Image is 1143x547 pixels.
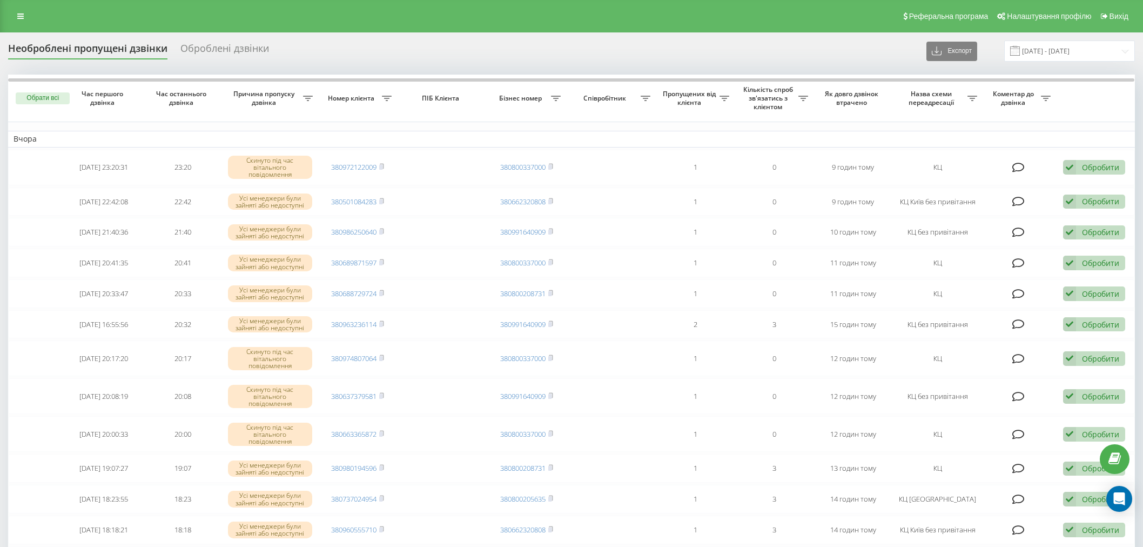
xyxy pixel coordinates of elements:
td: 0 [735,416,813,452]
td: КЦ [GEOGRAPHIC_DATA] [892,485,983,513]
div: Обробити [1082,391,1119,402]
td: 20:17 [143,341,222,376]
td: [DATE] 23:20:31 [64,150,143,185]
td: 20:08 [143,378,222,414]
td: 1 [656,150,735,185]
div: Open Intercom Messenger [1106,486,1132,512]
div: Обробити [1082,525,1119,535]
td: КЦ [892,150,983,185]
td: 18:23 [143,485,222,513]
span: Налаштування профілю [1007,12,1091,21]
a: 380960555710 [331,525,376,535]
a: 380963236114 [331,319,376,329]
div: Усі менеджери були зайняті або недоступні [228,491,313,507]
a: 380972122009 [331,162,376,172]
td: КЦ [892,416,983,452]
td: 3 [735,485,813,513]
td: 21:40 [143,218,222,246]
a: 380501084283 [331,197,376,206]
span: Час останнього дзвінка [152,90,213,106]
td: 20:41 [143,249,222,277]
span: Час першого дзвінка [73,90,135,106]
td: 0 [735,378,813,414]
span: Кількість спроб зв'язатись з клієнтом [740,85,798,111]
div: Обробити [1082,289,1119,299]
td: 1 [656,485,735,513]
td: 20:33 [143,279,222,308]
div: Скинуто під час вітального повідомлення [228,385,313,409]
span: Пропущених від клієнта [661,90,720,106]
div: Обробити [1082,429,1119,439]
div: Усі менеджери були зайняті або недоступні [228,255,313,271]
a: 380991640909 [500,319,546,329]
span: Реферальна програма [909,12,989,21]
td: 2 [656,310,735,339]
td: 11 годин тому [813,279,892,308]
td: [DATE] 21:40:36 [64,218,143,246]
a: 380800205635 [500,494,546,504]
td: [DATE] 20:08:19 [64,378,143,414]
td: 14 годин тому [813,516,892,544]
td: 11 годин тому [813,249,892,277]
td: КЦ без привітання [892,218,983,246]
td: КЦ без привітання [892,310,983,339]
div: Скинуто під час вітального повідомлення [228,156,313,179]
td: 12 годин тому [813,416,892,452]
div: Усі менеджери були зайняті або недоступні [228,522,313,538]
td: 19:07 [143,454,222,483]
td: [DATE] 20:33:47 [64,279,143,308]
td: 13 годин тому [813,454,892,483]
td: 0 [735,341,813,376]
td: 12 годин тому [813,378,892,414]
span: Як довго дзвінок втрачено [823,90,884,106]
a: 380974807064 [331,353,376,363]
td: 0 [735,279,813,308]
a: 380689871597 [331,258,376,268]
td: 20:32 [143,310,222,339]
td: 3 [735,310,813,339]
span: Назва схеми переадресації [898,90,967,106]
td: 20:00 [143,416,222,452]
a: 380800208731 [500,463,546,473]
div: Обробити [1082,353,1119,364]
a: 380800337000 [500,429,546,439]
td: 3 [735,516,813,544]
div: Обробити [1082,196,1119,206]
div: Обробити [1082,227,1119,237]
td: Вчора [8,131,1135,147]
div: Усі менеджери були зайняті або недоступні [228,461,313,477]
span: ПІБ Клієнта [406,94,478,103]
a: 380737024954 [331,494,376,504]
div: Обробити [1082,463,1119,473]
td: 1 [656,378,735,414]
td: [DATE] 22:42:08 [64,188,143,216]
td: КЦ [892,454,983,483]
a: 380800337000 [500,353,546,363]
td: [DATE] 20:00:33 [64,416,143,452]
a: 380688729724 [331,289,376,298]
div: Обробити [1082,162,1119,172]
div: Обробити [1082,494,1119,504]
div: Скинуто під час вітального повідомлення [228,347,313,371]
td: [DATE] 20:17:20 [64,341,143,376]
td: 22:42 [143,188,222,216]
td: 1 [656,218,735,246]
td: КЦ Київ без привітання [892,516,983,544]
td: 12 годин тому [813,341,892,376]
td: КЦ [892,249,983,277]
a: 380637379581 [331,391,376,401]
td: 10 годин тому [813,218,892,246]
td: [DATE] 20:41:35 [64,249,143,277]
td: 9 годин тому [813,188,892,216]
a: 380800208731 [500,289,546,298]
span: Співробітник [571,94,641,103]
td: [DATE] 18:18:21 [64,516,143,544]
td: 1 [656,341,735,376]
span: Бізнес номер [493,94,551,103]
a: 380986250640 [331,227,376,237]
span: Номер клієнта [324,94,382,103]
a: 380800337000 [500,258,546,268]
td: [DATE] 16:55:56 [64,310,143,339]
td: 14 годин тому [813,485,892,513]
td: 0 [735,249,813,277]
